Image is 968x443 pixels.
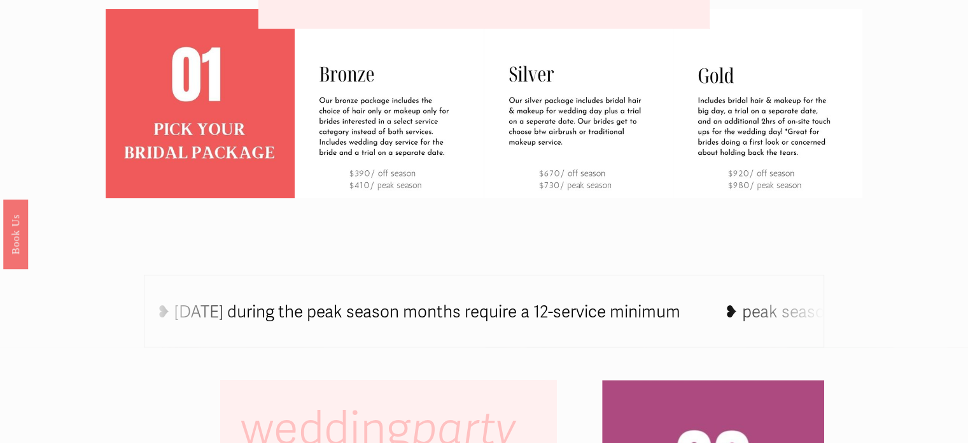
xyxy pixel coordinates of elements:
[3,199,28,268] a: Book Us
[673,9,862,198] img: PACKAGES FOR THE BRIDE
[86,9,314,198] img: bridal%2Bpackage.jpg
[295,9,484,198] img: PACKAGES FOR THE BRIDE
[484,9,673,198] img: PACKAGES FOR THE BRIDE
